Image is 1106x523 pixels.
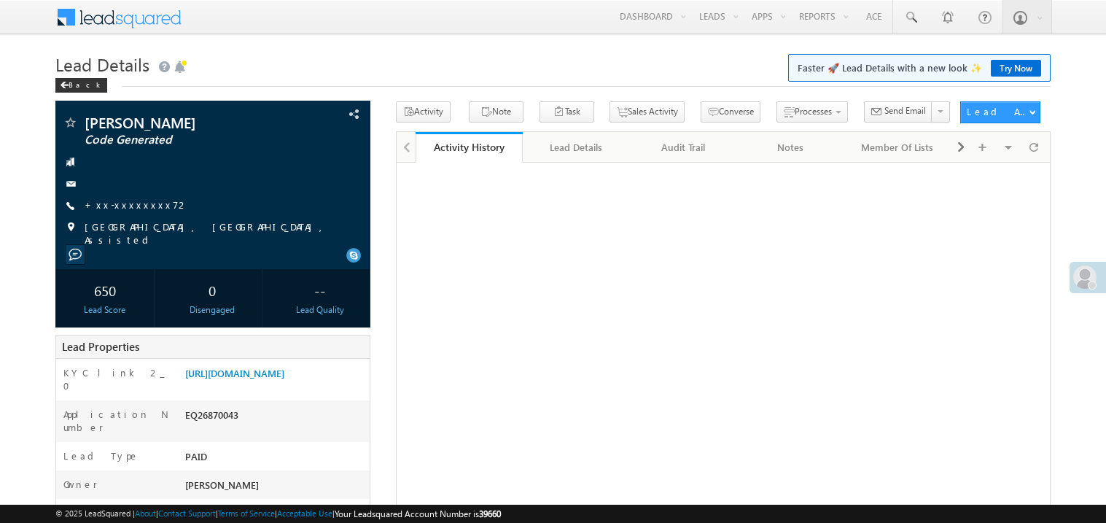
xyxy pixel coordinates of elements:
[749,139,831,156] div: Notes
[55,77,114,90] a: Back
[540,101,594,123] button: Task
[158,508,216,518] a: Contact Support
[991,60,1041,77] a: Try Now
[523,132,630,163] a: Lead Details
[55,78,107,93] div: Back
[63,408,170,434] label: Application Number
[62,339,139,354] span: Lead Properties
[185,479,259,491] span: [PERSON_NAME]
[182,449,370,470] div: PAID
[960,101,1040,123] button: Lead Actions
[277,508,332,518] a: Acceptable Use
[427,140,512,154] div: Activity History
[776,101,848,123] button: Processes
[335,508,501,519] span: Your Leadsquared Account Number is
[274,276,366,303] div: --
[85,115,280,130] span: [PERSON_NAME]
[967,105,1029,118] div: Lead Actions
[610,101,685,123] button: Sales Activity
[85,220,340,247] span: [GEOGRAPHIC_DATA], [GEOGRAPHIC_DATA], Assisted
[701,101,760,123] button: Converse
[63,449,139,462] label: Lead Type
[737,132,844,163] a: Notes
[795,106,832,117] span: Processes
[135,508,156,518] a: About
[166,276,258,303] div: 0
[884,104,926,117] span: Send Email
[182,408,370,428] div: EQ26870043
[864,101,932,123] button: Send Email
[856,139,938,156] div: Member Of Lists
[218,508,275,518] a: Terms of Service
[63,366,170,392] label: KYC link 2_0
[844,132,951,163] a: Member Of Lists
[55,53,149,76] span: Lead Details
[85,198,189,211] a: +xx-xxxxxxxx72
[630,132,737,163] a: Audit Trail
[55,507,501,521] span: © 2025 LeadSquared | | | | |
[85,133,280,147] span: Code Generated
[59,276,151,303] div: 650
[469,101,523,123] button: Note
[642,139,724,156] div: Audit Trail
[185,367,284,379] a: [URL][DOMAIN_NAME]
[166,303,258,317] div: Disengaged
[534,139,617,156] div: Lead Details
[798,61,1041,75] span: Faster 🚀 Lead Details with a new look ✨
[396,101,451,123] button: Activity
[63,478,98,491] label: Owner
[416,132,523,163] a: Activity History
[59,303,151,317] div: Lead Score
[274,303,366,317] div: Lead Quality
[479,508,501,519] span: 39660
